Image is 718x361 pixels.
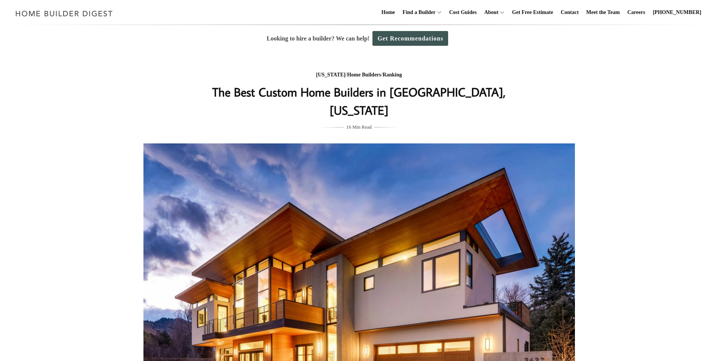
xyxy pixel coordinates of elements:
[12,6,116,21] img: Home Builder Digest
[400,0,436,25] a: Find a Builder
[625,0,648,25] a: Careers
[446,0,480,25] a: Cost Guides
[372,31,448,46] a: Get Recommendations
[481,0,498,25] a: About
[378,0,398,25] a: Home
[346,123,372,131] span: 16 Min Read
[583,0,623,25] a: Meet the Team
[208,70,510,80] div: / /
[347,72,381,78] a: Home Builders
[383,72,402,78] a: Ranking
[558,0,581,25] a: Contact
[316,72,346,78] a: [US_STATE]
[509,0,556,25] a: Get Free Estimate
[650,0,704,25] a: [PHONE_NUMBER]
[208,83,510,119] h1: The Best Custom Home Builders in [GEOGRAPHIC_DATA], [US_STATE]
